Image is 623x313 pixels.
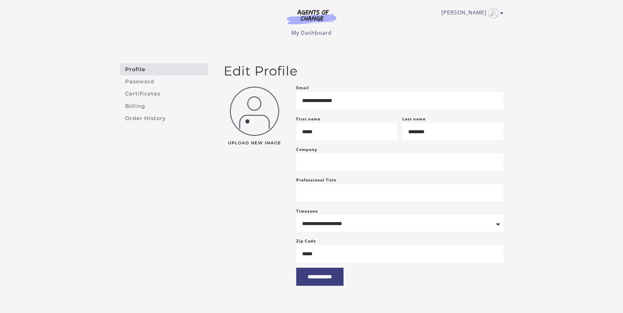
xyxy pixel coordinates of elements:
a: My Dashboard [291,29,332,36]
a: Billing [120,100,208,112]
label: Timezone [296,208,318,214]
a: Certificates [120,88,208,100]
a: Order History [120,112,208,124]
a: Password [120,75,208,88]
label: Last name [402,116,426,122]
label: Company [296,146,317,154]
span: Upload New Image [224,141,286,145]
img: Agents of Change Logo [280,9,343,24]
h2: Edit Profile [224,63,503,79]
label: First name [296,116,321,122]
label: Professional Title [296,176,336,184]
label: Zip Code [296,237,316,245]
label: Email [296,84,309,92]
a: Profile [120,63,208,75]
a: Toggle menu [441,8,500,18]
